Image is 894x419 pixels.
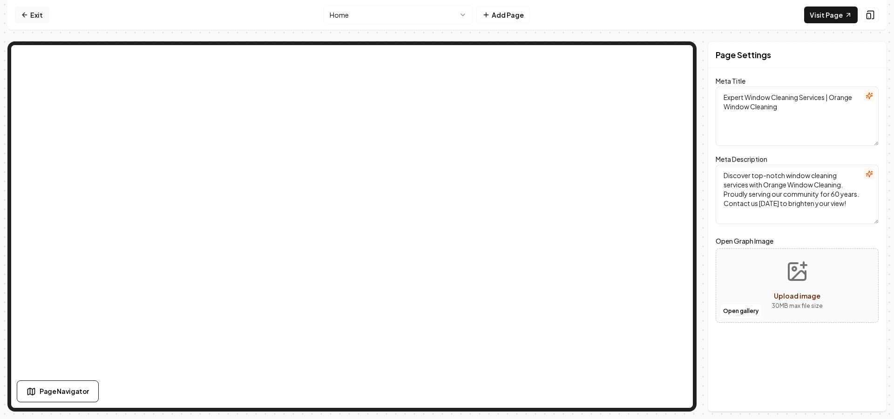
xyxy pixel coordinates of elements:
button: Page Navigator [17,380,99,402]
span: Upload image [774,292,820,300]
label: Open Graph Image [716,235,879,246]
a: Visit Page [804,7,858,23]
h2: Page Settings [716,48,771,61]
button: Open gallery [720,304,762,319]
span: Page Navigator [40,386,89,396]
label: Meta Description [716,155,767,163]
label: Meta Title [716,77,745,85]
button: Upload image [764,253,830,318]
a: Exit [15,7,49,23]
p: 30 MB max file size [772,301,823,311]
button: Add Page [476,7,530,23]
